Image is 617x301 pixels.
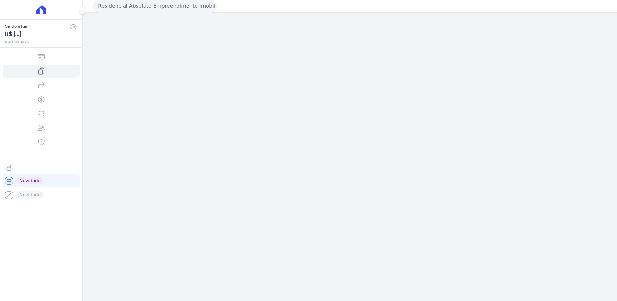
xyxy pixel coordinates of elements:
span: R$ [...] [5,30,69,38]
span: Saldo atual [5,23,69,30]
nav: Sidebar [5,50,77,202]
span: atualizando... [5,38,69,44]
a: Novidade [3,174,80,187]
span: Novidade [17,177,43,184]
